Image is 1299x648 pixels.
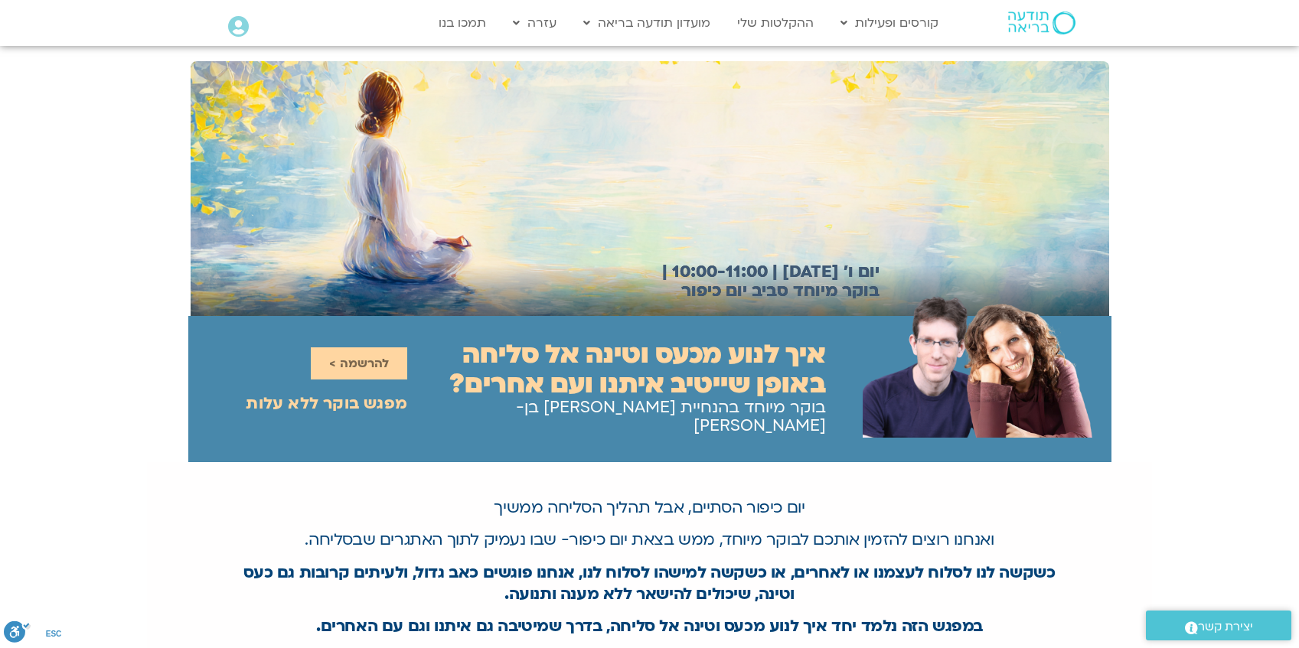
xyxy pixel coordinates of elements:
[243,562,1055,605] strong: כשקשה לנו לסלוח לעצמנו או לאחרים, או כשקשה למישהו לסלוח לנו, אנחנו פוגשים כאב גדול, ולעיתים קרובו...
[1198,617,1253,637] span: יצירת קשר
[1008,11,1075,34] img: תודעה בריאה
[833,8,946,37] a: קורסים ופעילות
[316,615,983,637] b: במפגש הזה נלמד יחד איך לנוע מכעס וטינה אל סליחה, בדרך שמיטיבה גם איתנו וגם עם האחרים.
[237,497,1062,519] p: יום כיפור הסתיים, אבל תהליך הסליחה ממשיך
[638,262,880,301] h2: יום ו׳ [DATE] | 10:00-11:00 | בוקר מיוחד סביב יום כיפור
[311,347,407,379] a: להרשמה >
[431,8,494,37] a: תמכו בנו
[237,529,1062,551] p: ואנחנו רוצים להזמין אותכם לבוקר מיוחד, ממש בצאת יום כיפור- שבו נעמיק לתוך האתגרים שבסליחה.
[729,8,821,37] a: ההקלטות שלי
[1146,611,1291,640] a: יצירת קשר
[407,340,826,399] h2: איך לנוע מכעס וטינה אל סליחה באופן שייטיב איתנו ועם אחרים?
[246,395,407,413] h2: מפגש בוקר ללא עלות
[505,8,564,37] a: עזרה
[576,8,718,37] a: מועדון תודעה בריאה
[407,399,826,435] h2: בוקר מיוחד בהנחיית [PERSON_NAME] בן-[PERSON_NAME]
[329,357,389,370] span: להרשמה >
